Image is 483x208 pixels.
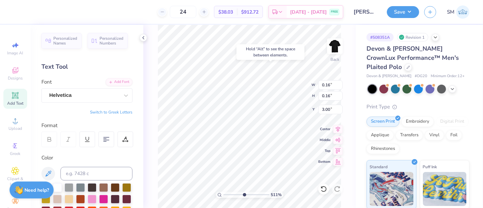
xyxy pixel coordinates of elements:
[170,6,196,18] input: – –
[290,8,327,16] span: [DATE] - [DATE]
[366,73,411,79] span: Devon & [PERSON_NAME]
[330,56,339,63] div: Back
[425,130,444,140] div: Vinyl
[423,172,467,206] img: Puff Ink
[447,5,469,19] a: SM
[8,75,23,81] span: Designs
[25,187,49,193] strong: Need help?
[397,33,428,41] div: Revision 1
[366,45,459,71] span: Devon & [PERSON_NAME] CrownLux Performance™ Men's Plaited Polo
[241,8,258,16] span: $912.72
[100,36,124,46] span: Personalized Numbers
[456,5,469,19] img: Shruthi Mohan
[366,103,469,111] div: Print Type
[447,8,454,16] span: SM
[366,130,394,140] div: Applique
[60,167,132,180] input: e.g. 7428 c
[366,33,394,41] div: # 508351A
[415,73,427,79] span: # DG20
[396,130,423,140] div: Transfers
[10,151,21,156] span: Greek
[3,176,27,187] span: Clipart & logos
[431,73,465,79] span: Minimum Order: 12 +
[366,117,399,127] div: Screen Print
[370,163,388,170] span: Standard
[366,144,399,154] div: Rhinestones
[90,109,132,115] button: Switch to Greek Letters
[318,149,330,153] span: Top
[446,130,462,140] div: Foil
[318,138,330,142] span: Middle
[423,163,437,170] span: Puff Ink
[236,44,304,60] div: Hold “Alt” to see the space between elements.
[41,122,133,129] div: Format
[331,10,338,14] span: FREE
[53,36,77,46] span: Personalized Names
[370,172,413,206] img: Standard
[8,126,22,131] span: Upload
[218,8,233,16] span: $38.03
[318,127,330,132] span: Center
[41,62,132,71] div: Text Tool
[328,39,342,53] img: Back
[401,117,434,127] div: Embroidery
[318,159,330,164] span: Bottom
[106,78,132,86] div: Add Font
[7,50,23,56] span: Image AI
[7,101,23,106] span: Add Text
[387,6,419,18] button: Save
[436,117,469,127] div: Digital Print
[271,192,282,198] span: 511 %
[41,78,52,86] label: Font
[348,5,382,19] input: Untitled Design
[41,154,132,162] div: Color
